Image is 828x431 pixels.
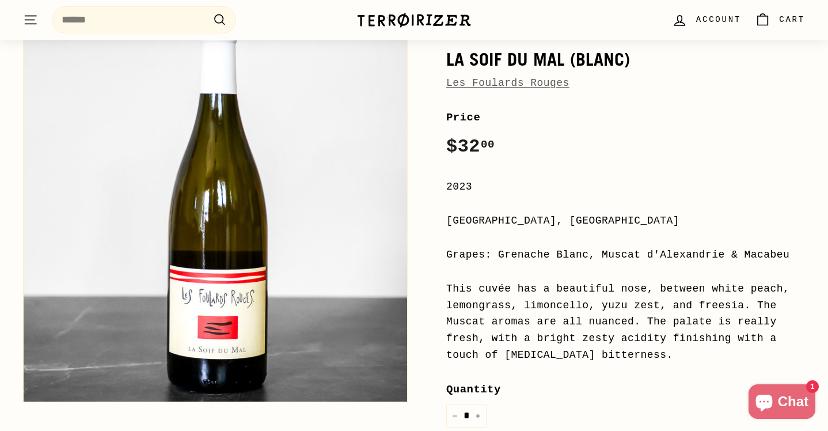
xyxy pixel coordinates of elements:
[446,381,805,398] label: Quantity
[446,404,464,428] button: Reduce item quantity by one
[446,247,805,263] div: Grapes: Grenache Blanc, Muscat d'Alexandrie & Macabeu
[779,13,805,26] span: Cart
[446,213,805,229] div: [GEOGRAPHIC_DATA], [GEOGRAPHIC_DATA]
[24,18,407,402] img: La Soif du Mal (blanc)
[446,179,805,195] div: 2023
[665,3,748,37] a: Account
[446,50,805,69] h1: La Soif du Mal (blanc)
[446,109,805,126] label: Price
[469,404,487,428] button: Increase item quantity by one
[748,3,812,37] a: Cart
[481,138,495,151] sup: 00
[446,404,487,428] input: quantity
[745,384,819,422] inbox-online-store-chat: Shopify online store chat
[446,136,495,157] span: $32
[696,13,741,26] span: Account
[446,77,569,89] a: Les Foulards Rouges
[446,281,805,364] div: This cuvée has a beautiful nose, between white peach, lemongrass, limoncello, yuzu zest, and free...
